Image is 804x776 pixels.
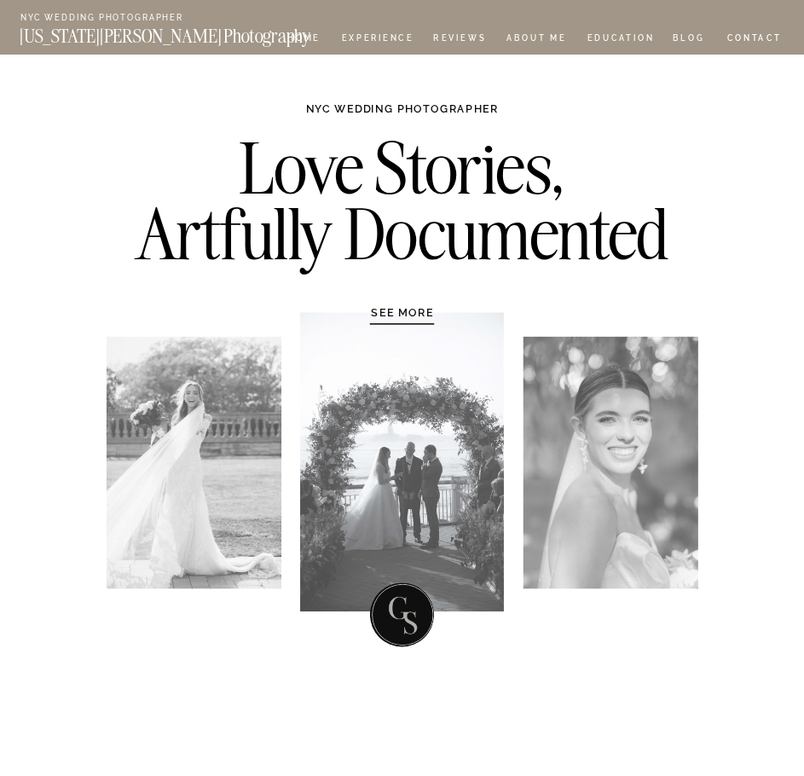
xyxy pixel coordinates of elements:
[20,27,356,38] a: [US_STATE][PERSON_NAME] Photography
[285,34,323,45] a: HOME
[673,34,705,45] a: BLOG
[433,34,483,45] a: REVIEWS
[339,306,466,320] a: SEE MORE
[121,136,683,277] h2: Love Stories, Artfully Documented
[586,34,657,45] a: EDUCATION
[20,14,223,24] a: NYC Wedding Photographer
[726,31,782,45] a: CONTACT
[277,101,529,128] h1: NYC WEDDING PHOTOGRAPHER
[506,34,567,45] a: ABOUT ME
[342,34,413,45] a: Experience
